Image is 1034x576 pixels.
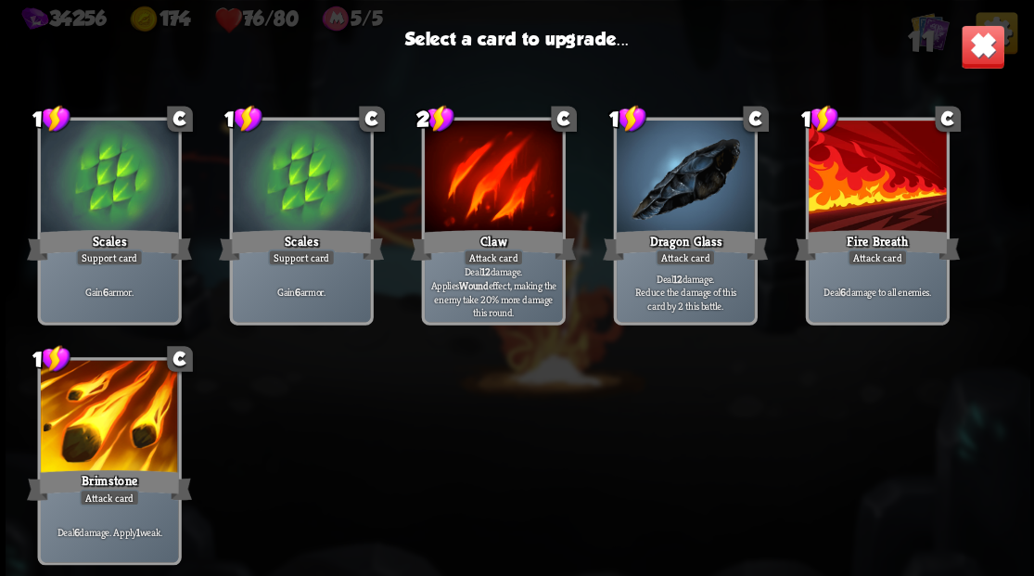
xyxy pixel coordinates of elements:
p: Gain armor. [44,285,174,299]
b: 6 [103,285,109,299]
div: C [743,106,769,132]
p: Deal damage. Reduce the damage of this card by 2 this battle. [619,272,750,313]
h3: Select a card to upgrade... [405,28,630,48]
div: Fire Breath [795,226,960,263]
div: Attack card [79,489,139,506]
div: C [359,106,385,132]
div: Support card [75,249,142,265]
b: 6 [840,285,846,299]
b: Wound [459,278,488,292]
div: C [551,106,577,132]
p: Deal damage to all enemies. [811,285,942,299]
div: C [167,106,193,132]
div: 2 [416,104,454,133]
div: Attack card [655,249,715,265]
div: 1 [32,104,70,133]
div: Scales [219,226,384,263]
b: 12 [480,264,489,278]
div: Dragon Glass [603,226,768,263]
p: Deal damage. Apply weak. [44,525,174,539]
b: 12 [672,272,681,286]
div: 1 [224,104,262,133]
p: Gain armor. [236,285,366,299]
div: Claw [411,226,576,263]
div: Attack card [847,249,907,265]
div: Brimstone [27,467,192,504]
div: 1 [32,344,70,373]
div: 1 [608,104,646,133]
div: Support card [267,249,334,265]
p: Deal damage. Applies effect, making the enemy take 20% more damage this round. [428,264,558,319]
div: 1 [800,104,838,133]
div: Attack card [463,249,523,265]
b: 6 [73,525,79,539]
div: C [935,106,961,132]
div: C [167,346,193,372]
img: close-button.png [960,24,1004,69]
div: Scales [27,226,192,263]
b: 6 [295,285,300,299]
b: 1 [136,525,140,539]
